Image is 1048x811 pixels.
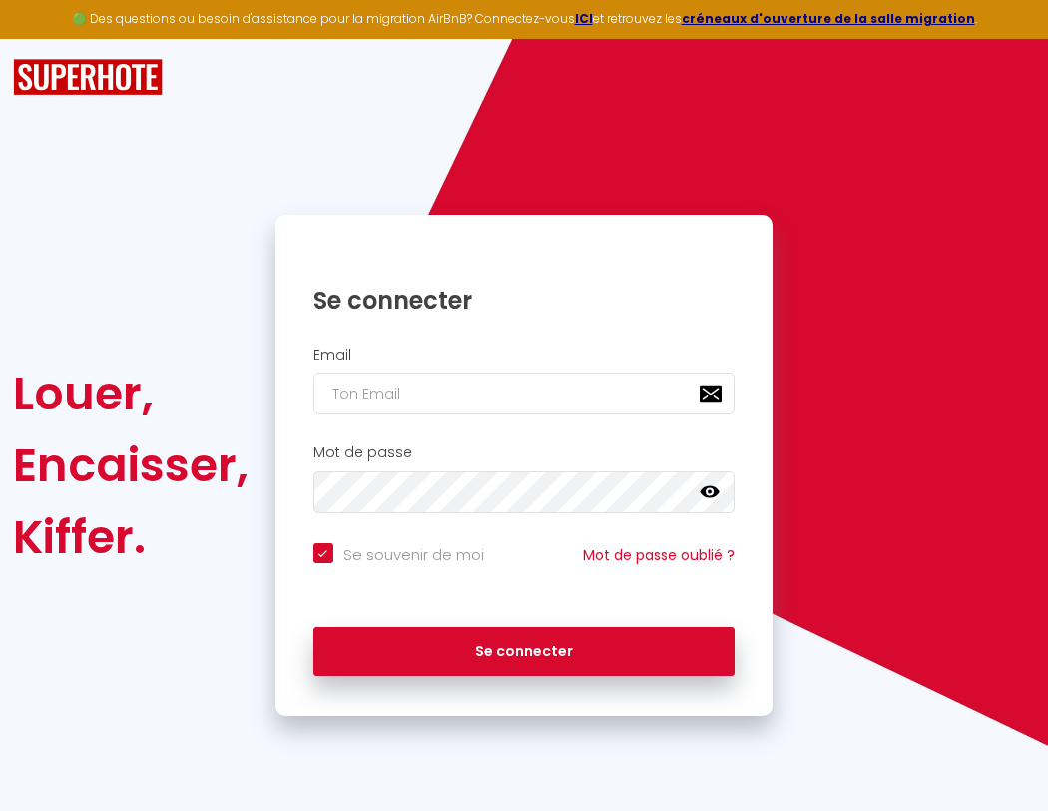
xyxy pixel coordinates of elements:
[313,373,736,414] input: Ton Email
[682,10,975,27] a: créneaux d'ouverture de la salle migration
[583,545,735,565] a: Mot de passe oublié ?
[313,285,736,316] h1: Se connecter
[575,10,593,27] a: ICI
[313,347,736,364] h2: Email
[13,358,249,429] div: Louer,
[13,429,249,501] div: Encaisser,
[313,444,736,461] h2: Mot de passe
[313,627,736,677] button: Se connecter
[13,59,163,96] img: SuperHote logo
[13,501,249,573] div: Kiffer.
